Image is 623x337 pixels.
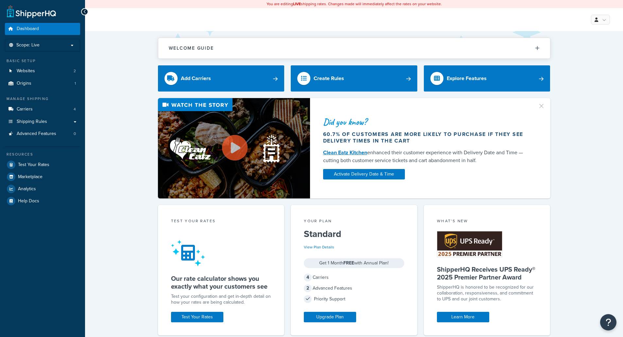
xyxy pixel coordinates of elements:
[323,149,530,164] div: enhanced their customer experience with Delivery Date and Time — cutting both customer service ti...
[5,195,80,207] a: Help Docs
[74,131,76,137] span: 0
[5,183,80,195] a: Analytics
[5,65,80,77] a: Websites2
[171,294,271,305] div: Test your configuration and get in-depth detail on how your rates are being calculated.
[323,117,530,126] div: Did you know?
[304,273,404,282] div: Carriers
[424,65,550,92] a: Explore Features
[304,312,356,322] a: Upgrade Plan
[5,77,80,90] li: Origins
[5,116,80,128] a: Shipping Rules
[17,119,47,125] span: Shipping Rules
[74,107,76,112] span: 4
[5,152,80,157] div: Resources
[437,265,537,281] h5: ShipperHQ Receives UPS Ready® 2025 Premier Partner Award
[600,314,616,330] button: Open Resource Center
[17,131,56,137] span: Advanced Features
[304,229,404,239] h5: Standard
[304,284,312,292] span: 2
[304,218,404,226] div: Your Plan
[314,74,344,83] div: Create Rules
[74,68,76,74] span: 2
[5,171,80,183] a: Marketplace
[5,159,80,171] a: Test Your Rates
[304,284,404,293] div: Advanced Features
[291,65,417,92] a: Create Rules
[5,96,80,102] div: Manage Shipping
[171,312,223,322] a: Test Your Rates
[5,77,80,90] a: Origins1
[18,186,36,192] span: Analytics
[181,74,211,83] div: Add Carriers
[17,107,33,112] span: Carriers
[17,68,35,74] span: Websites
[343,260,354,266] strong: FREE
[171,218,271,226] div: Test your rates
[169,46,214,51] h2: Welcome Guide
[158,98,310,198] img: Video thumbnail
[5,103,80,115] li: Carriers
[16,42,40,48] span: Scope: Live
[304,274,312,281] span: 4
[5,23,80,35] a: Dashboard
[323,169,405,179] a: Activate Delivery Date & Time
[323,149,367,156] a: Clean Eatz Kitchen
[5,128,80,140] li: Advanced Features
[293,1,301,7] b: LIVE
[17,81,31,86] span: Origins
[5,65,80,77] li: Websites
[437,312,489,322] a: Learn More
[171,275,271,290] h5: Our rate calculator shows you exactly what your customers see
[18,174,43,180] span: Marketplace
[304,258,404,268] div: Get 1 Month with Annual Plan!
[304,295,404,304] div: Priority Support
[158,38,550,59] button: Welcome Guide
[5,128,80,140] a: Advanced Features0
[5,103,80,115] a: Carriers4
[18,198,39,204] span: Help Docs
[158,65,285,92] a: Add Carriers
[323,131,530,144] div: 60.7% of customers are more likely to purchase if they see delivery times in the cart
[18,162,49,168] span: Test Your Rates
[437,218,537,226] div: What's New
[5,58,80,64] div: Basic Setup
[17,26,39,32] span: Dashboard
[304,244,334,250] a: View Plan Details
[447,74,487,83] div: Explore Features
[437,284,537,302] p: ShipperHQ is honored to be recognized for our collaboration, responsiveness, and commitment to UP...
[75,81,76,86] span: 1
